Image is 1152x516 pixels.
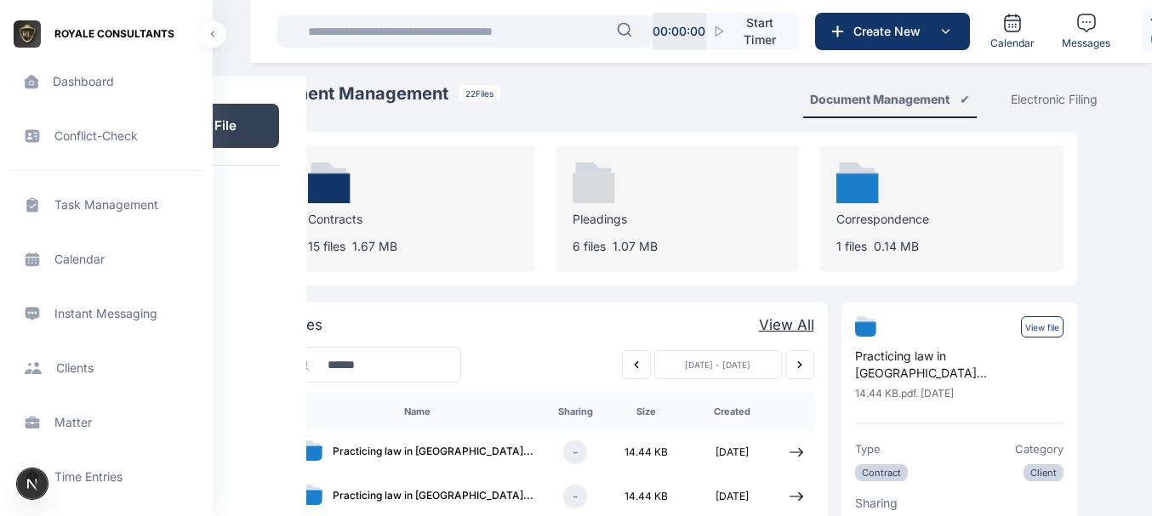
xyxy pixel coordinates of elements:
[1024,464,1064,481] p: Client
[785,350,814,379] button: Next week
[333,487,533,504] span: Practicing law in [GEOGRAPHIC_DATA] ...
[736,14,784,48] span: Start Timer
[573,211,783,228] p: Pleadings
[291,316,322,333] p: Files
[653,23,705,40] p: 00 : 00 : 00
[654,350,782,380] div: [DATE] - [DATE]
[810,91,950,108] div: Document Management
[556,145,800,272] a: DocumentPleadings6 files1.07 MB
[10,239,202,280] a: calendar
[613,238,658,255] p: 1.07 MB
[459,85,500,102] p: 22 Files
[960,92,970,106] span: ✔
[686,393,778,430] th: Created
[1021,316,1064,337] p: View file
[291,145,535,272] a: DocumentContracts15 files1.67 MB
[990,37,1035,50] span: Calendar
[10,456,202,497] a: time entries
[836,162,879,203] img: Document
[622,350,651,379] button: Previous week
[308,211,518,228] p: Contracts
[855,348,1064,382] p: Practicing law in [GEOGRAPHIC_DATA] ...
[836,211,1046,228] p: Correspondence
[855,464,908,481] p: Contract
[10,61,202,102] a: dashboard
[573,162,615,203] img: Document
[301,440,322,461] img: Document
[815,13,970,50] button: Create New
[563,440,587,464] div: -
[819,145,1064,272] a: DocumentCorrespondence1 files0.14 MB
[10,293,202,334] a: Instant Messaging
[874,238,919,255] p: 0.14 MB
[352,238,397,255] p: 1.67 MB
[836,238,867,255] p: 1 files
[706,13,797,50] button: Start Timer
[573,238,606,255] p: 6 files
[847,23,935,40] span: Create New
[250,82,448,118] p: Document Management
[607,430,686,474] td: 14.44 KB
[855,440,881,457] p: Type
[855,316,876,337] img: Document
[10,116,202,156] a: conflict-check
[544,393,607,430] th: Sharing
[291,393,544,430] th: Name
[308,162,351,203] img: Document
[10,184,202,225] a: task management
[54,26,174,43] span: ROYALE CONSULTANTS
[1011,91,1098,108] div: Electronic Filing
[759,316,814,333] a: View All
[855,495,1064,512] p: Sharing
[10,402,202,443] a: matter
[607,393,686,430] th: Size
[1015,440,1064,457] p: Category
[563,485,587,508] div: -
[10,348,202,388] a: clients
[301,485,322,505] img: Document
[1055,6,1117,57] a: Messages
[984,6,1041,57] a: Calendar
[686,430,778,474] td: [DATE]
[855,385,1064,402] p: 14.44 KB . pdf . [DATE]
[333,443,533,460] span: Practicing law in [GEOGRAPHIC_DATA] ...
[308,238,345,255] p: 15 files
[1062,37,1110,50] span: Messages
